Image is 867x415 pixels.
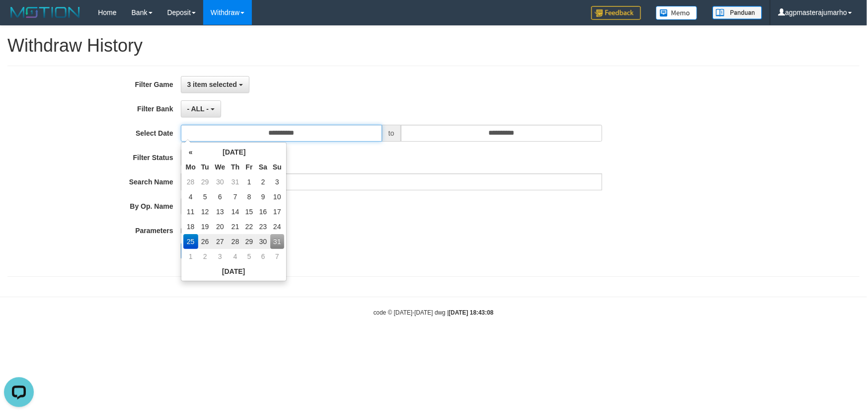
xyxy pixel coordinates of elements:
[198,204,212,219] td: 12
[187,105,209,113] span: - ALL -
[270,234,284,249] td: 31
[242,234,256,249] td: 29
[242,189,256,204] td: 8
[183,249,198,264] td: 1
[228,174,242,189] td: 31
[183,204,198,219] td: 11
[198,219,212,234] td: 19
[4,4,34,34] button: Open LiveChat chat widget
[228,160,242,174] th: Th
[228,249,242,264] td: 4
[256,174,270,189] td: 2
[212,160,229,174] th: We
[228,204,242,219] td: 14
[712,6,762,19] img: panduan.png
[242,219,256,234] td: 22
[270,160,284,174] th: Su
[183,189,198,204] td: 4
[212,189,229,204] td: 6
[181,76,249,93] button: 3 item selected
[212,174,229,189] td: 30
[183,219,198,234] td: 18
[256,189,270,204] td: 9
[212,219,229,234] td: 20
[228,219,242,234] td: 21
[183,234,198,249] td: 25
[270,174,284,189] td: 3
[256,219,270,234] td: 23
[256,249,270,264] td: 6
[198,160,212,174] th: Tu
[198,174,212,189] td: 29
[656,6,698,20] img: Button%20Memo.svg
[187,81,237,88] span: 3 item selected
[256,204,270,219] td: 16
[242,204,256,219] td: 15
[7,36,860,56] h1: Withdraw History
[183,160,198,174] th: Mo
[382,125,401,142] span: to
[7,5,83,20] img: MOTION_logo.png
[183,174,198,189] td: 28
[212,234,229,249] td: 27
[270,219,284,234] td: 24
[242,249,256,264] td: 5
[374,309,494,316] small: code © [DATE]-[DATE] dwg |
[198,249,212,264] td: 2
[242,160,256,174] th: Fr
[228,234,242,249] td: 28
[212,249,229,264] td: 3
[591,6,641,20] img: Feedback.jpg
[270,204,284,219] td: 17
[228,189,242,204] td: 7
[183,264,284,279] th: [DATE]
[212,204,229,219] td: 13
[256,160,270,174] th: Sa
[198,234,212,249] td: 26
[256,234,270,249] td: 30
[198,145,270,160] th: [DATE]
[270,249,284,264] td: 7
[183,145,198,160] th: «
[181,100,221,117] button: - ALL -
[270,189,284,204] td: 10
[198,189,212,204] td: 5
[242,174,256,189] td: 1
[449,309,493,316] strong: [DATE] 18:43:08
